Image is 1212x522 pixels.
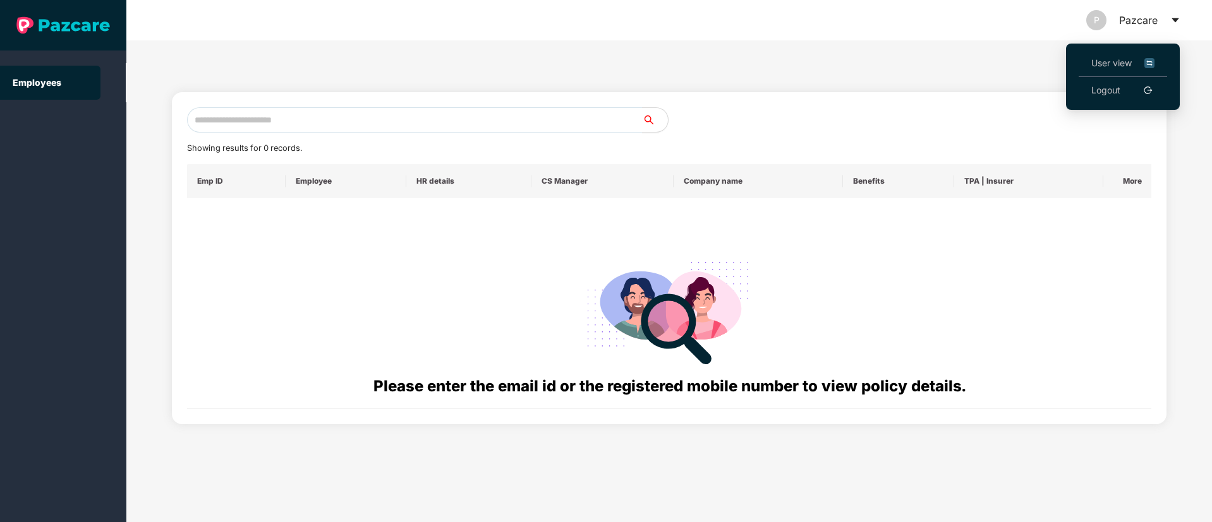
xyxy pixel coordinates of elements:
[1170,15,1180,25] span: caret-down
[1144,56,1154,70] img: svg+xml;base64,PHN2ZyB4bWxucz0iaHR0cDovL3d3dy53My5vcmcvMjAwMC9zdmciIHdpZHRoPSIxNiIgaGVpZ2h0PSIxNi...
[642,107,669,133] button: search
[187,164,286,198] th: Emp ID
[954,164,1103,198] th: TPA | Insurer
[578,246,760,374] img: svg+xml;base64,PHN2ZyB4bWxucz0iaHR0cDovL3d3dy53My5vcmcvMjAwMC9zdmciIHdpZHRoPSIyODgiIGhlaWdodD0iMj...
[1091,56,1154,70] span: User view
[642,115,668,125] span: search
[674,164,843,198] th: Company name
[1091,83,1120,97] a: Logout
[187,143,302,153] span: Showing results for 0 records.
[1103,164,1151,198] th: More
[531,164,674,198] th: CS Manager
[373,377,966,395] span: Please enter the email id or the registered mobile number to view policy details.
[406,164,531,198] th: HR details
[843,164,954,198] th: Benefits
[286,164,406,198] th: Employee
[1094,10,1100,30] span: P
[13,77,61,88] a: Employees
